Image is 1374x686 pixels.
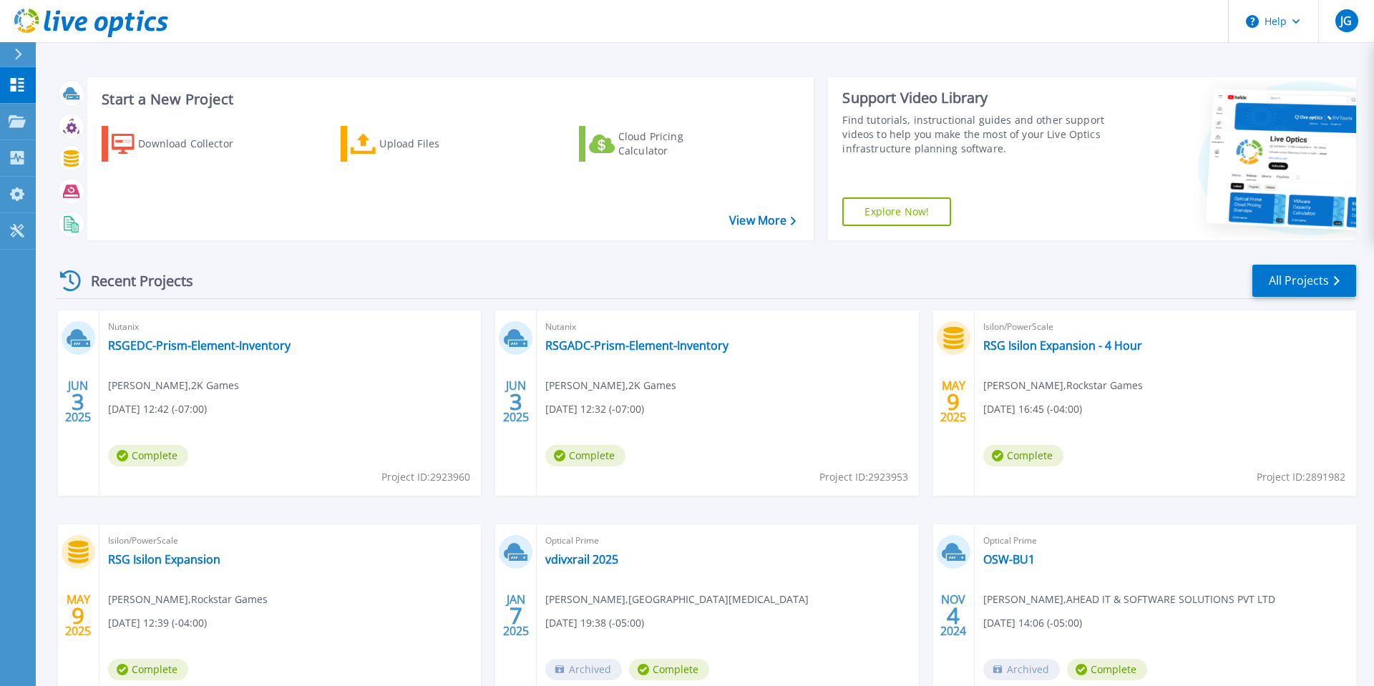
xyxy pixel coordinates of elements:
span: [DATE] 14:06 (-05:00) [983,615,1082,631]
span: [PERSON_NAME] , Rockstar Games [108,592,268,607]
span: Complete [108,659,188,680]
div: JUN 2025 [64,376,92,428]
span: JG [1340,15,1352,26]
span: 9 [947,396,960,408]
div: Download Collector [138,129,253,158]
a: RSG Isilon Expansion - 4 Hour [983,338,1142,353]
span: Complete [108,445,188,466]
span: [PERSON_NAME] , AHEAD IT & SOFTWARE SOLUTIONS PVT LTD [983,592,1275,607]
span: [DATE] 12:42 (-07:00) [108,401,207,417]
span: [PERSON_NAME] , Rockstar Games [983,378,1143,393]
div: Recent Projects [55,263,213,298]
div: JAN 2025 [502,589,530,642]
a: View More [729,214,796,227]
div: Cloud Pricing Calculator [618,129,733,158]
a: Explore Now! [842,197,951,226]
span: Isilon/PowerScale [983,319,1348,335]
a: Download Collector [102,126,261,162]
div: MAY 2025 [940,376,967,428]
a: Cloud Pricing Calculator [579,126,739,162]
div: Find tutorials, instructional guides and other support videos to help you make the most of your L... [842,113,1111,156]
div: NOV 2024 [940,589,967,642]
span: Complete [545,445,625,466]
div: MAY 2025 [64,589,92,642]
a: All Projects [1252,265,1356,297]
span: [DATE] 19:38 (-05:00) [545,615,644,631]
div: Support Video Library [842,89,1111,107]
span: Nutanix [108,319,472,335]
span: Complete [983,445,1063,466]
span: 9 [72,609,84,622]
a: RSG Isilon Expansion [108,552,220,567]
span: Isilon/PowerScale [108,533,472,549]
span: [PERSON_NAME] , [GEOGRAPHIC_DATA][MEDICAL_DATA] [545,592,809,607]
span: [DATE] 12:39 (-04:00) [108,615,207,631]
div: JUN 2025 [502,376,530,428]
span: Complete [629,659,709,680]
span: 3 [510,396,522,408]
span: Nutanix [545,319,910,335]
div: Upload Files [379,129,494,158]
span: Archived [983,659,1060,680]
span: 4 [947,609,960,622]
span: Project ID: 2923960 [381,469,470,485]
a: Upload Files [341,126,500,162]
span: 7 [510,609,522,622]
span: Project ID: 2923953 [819,469,908,485]
a: RSGEDC-Prism-Element-Inventory [108,338,291,353]
span: 3 [72,396,84,408]
span: Optical Prime [545,533,910,549]
span: Optical Prime [983,533,1348,549]
a: OSW-BU1 [983,552,1035,567]
span: [PERSON_NAME] , 2K Games [108,378,239,393]
span: Archived [545,659,622,680]
h3: Start a New Project [102,92,796,107]
span: [DATE] 16:45 (-04:00) [983,401,1082,417]
a: vdivxrail 2025 [545,552,618,567]
span: Project ID: 2891982 [1257,469,1345,485]
span: [DATE] 12:32 (-07:00) [545,401,644,417]
span: [PERSON_NAME] , 2K Games [545,378,676,393]
a: RSGADC-Prism-Element-Inventory [545,338,729,353]
span: Complete [1067,659,1147,680]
